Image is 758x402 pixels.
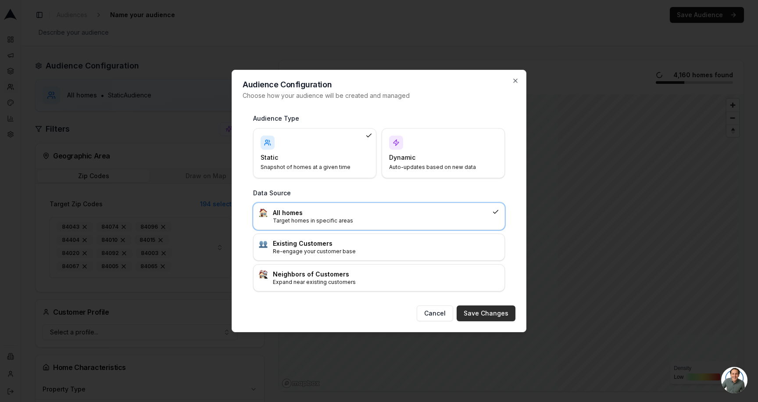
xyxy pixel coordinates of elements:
[253,233,505,261] div: :busts_in_silhouette:Existing CustomersRe-engage your customer base
[389,153,487,162] h4: Dynamic
[273,239,499,248] h3: Existing Customers
[389,164,487,171] p: Auto-updates based on new data
[273,248,499,255] p: Re-engage your customer base
[273,279,499,286] p: Expand near existing customers
[457,305,515,321] button: Save Changes
[273,208,489,217] h3: All homes
[253,128,376,178] div: StaticSnapshot of homes at a given time
[259,270,268,279] img: :house_buildings:
[259,208,268,217] img: :house:
[253,114,505,123] h3: Audience Type
[243,91,515,100] p: Choose how your audience will be created and managed
[273,270,499,279] h3: Neighbors of Customers
[417,305,453,321] button: Cancel
[253,264,505,291] div: :house_buildings:Neighbors of CustomersExpand near existing customers
[243,81,515,89] h2: Audience Configuration
[253,203,505,230] div: :house:All homesTarget homes in specific areas
[273,217,489,224] p: Target homes in specific areas
[261,164,358,171] p: Snapshot of homes at a given time
[382,128,505,178] div: DynamicAuto-updates based on new data
[259,239,268,248] img: :busts_in_silhouette:
[253,189,505,197] h3: Data Source
[261,153,358,162] h4: Static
